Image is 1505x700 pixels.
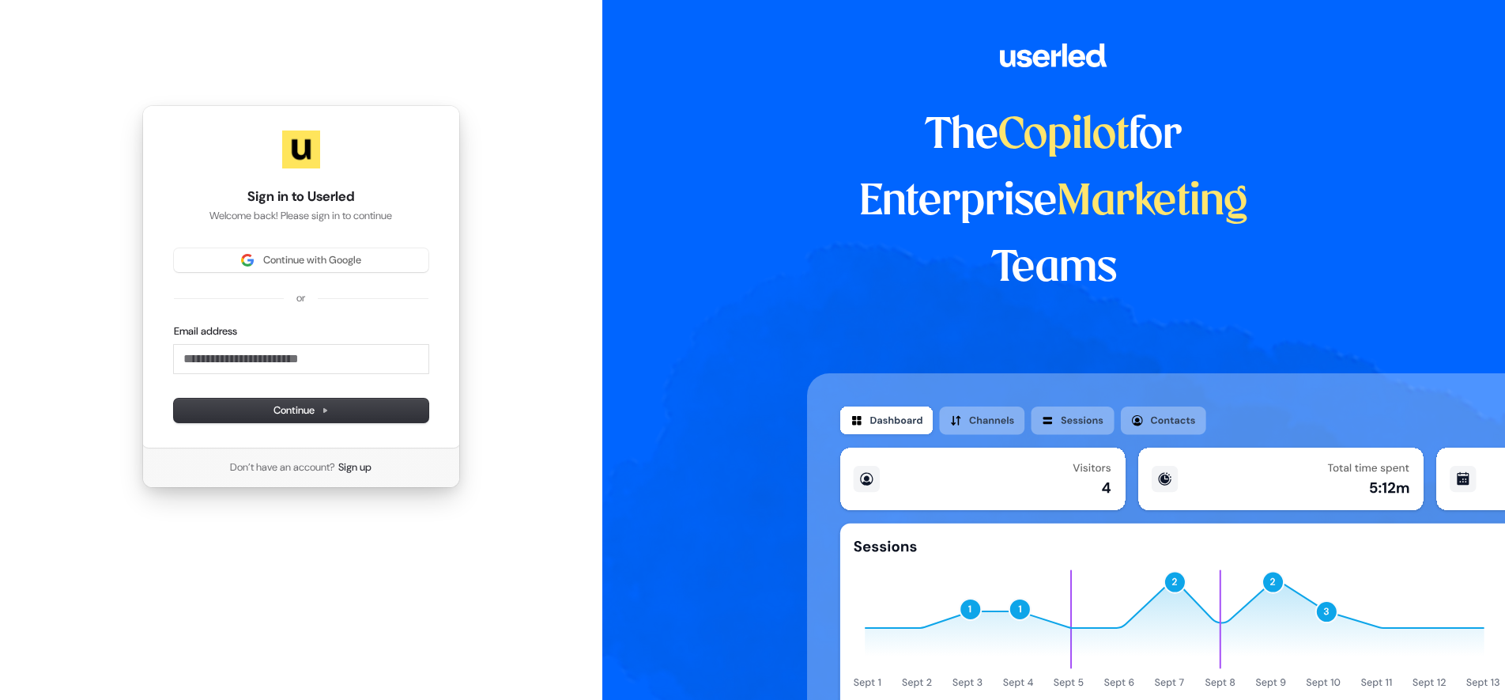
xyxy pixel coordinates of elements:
p: or [296,291,305,305]
span: Don’t have an account? [230,460,335,475]
button: Continue [174,399,428,422]
span: Copilot [998,115,1129,157]
button: Sign in with GoogleContinue with Google [174,248,428,272]
span: Continue with Google [263,253,361,267]
span: Marketing [1057,182,1248,223]
h1: Sign in to Userled [174,187,428,206]
span: Continue [273,403,329,418]
h1: The for Enterprise Teams [807,103,1301,302]
img: Userled [282,131,320,168]
p: Welcome back! Please sign in to continue [174,209,428,223]
img: Sign in with Google [241,254,254,267]
label: Email address [174,324,237,339]
a: Sign up [338,460,372,475]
